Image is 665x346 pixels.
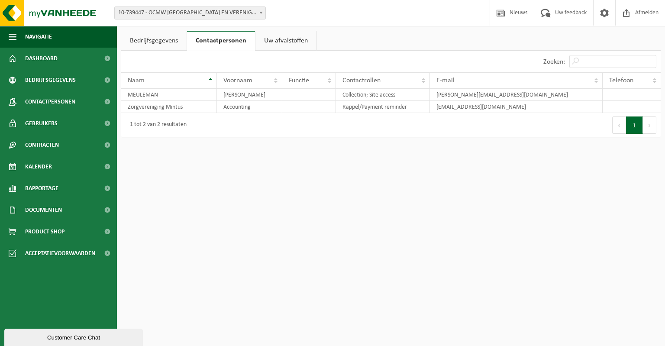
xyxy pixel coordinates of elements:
[289,77,309,84] span: Functie
[25,91,75,113] span: Contactpersonen
[25,69,76,91] span: Bedrijfsgegevens
[436,77,455,84] span: E-mail
[255,31,316,51] a: Uw afvalstoffen
[217,89,282,101] td: [PERSON_NAME]
[25,134,59,156] span: Contracten
[25,221,65,243] span: Product Shop
[342,77,381,84] span: Contactrollen
[121,89,217,101] td: MEULEMAN
[128,77,145,84] span: Naam
[223,77,252,84] span: Voornaam
[612,116,626,134] button: Previous
[336,89,430,101] td: Collection; Site access
[25,156,52,178] span: Kalender
[115,7,265,19] span: 10-739447 - OCMW BRUGGE EN VERENIGINGEN - BRUGGE
[121,101,217,113] td: Zorgvereniging Mintus
[643,116,656,134] button: Next
[126,117,187,133] div: 1 tot 2 van 2 resultaten
[4,327,145,346] iframe: chat widget
[25,178,58,199] span: Rapportage
[430,101,603,113] td: [EMAIL_ADDRESS][DOMAIN_NAME]
[25,26,52,48] span: Navigatie
[336,101,430,113] td: Rappel/Payment reminder
[217,101,282,113] td: Accounting
[187,31,255,51] a: Contactpersonen
[25,199,62,221] span: Documenten
[25,243,95,264] span: Acceptatievoorwaarden
[626,116,643,134] button: 1
[25,48,58,69] span: Dashboard
[121,31,187,51] a: Bedrijfsgegevens
[114,6,266,19] span: 10-739447 - OCMW BRUGGE EN VERENIGINGEN - BRUGGE
[430,89,603,101] td: [PERSON_NAME][EMAIL_ADDRESS][DOMAIN_NAME]
[609,77,633,84] span: Telefoon
[25,113,58,134] span: Gebruikers
[543,58,565,65] label: Zoeken:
